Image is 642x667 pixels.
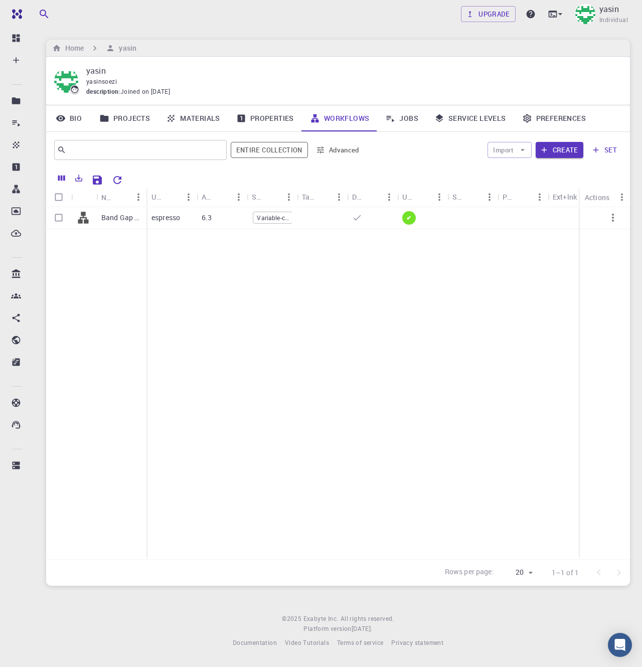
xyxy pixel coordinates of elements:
[536,142,583,158] button: Create
[253,214,292,222] span: Variable-cell Relaxation
[53,170,70,186] button: Columns
[202,187,215,207] div: Application Version
[120,87,170,97] span: Joined on [DATE]
[465,189,481,205] button: Sort
[614,189,630,205] button: Menu
[599,15,628,25] span: Individual
[181,189,197,205] button: Menu
[415,189,431,205] button: Sort
[548,187,598,207] div: Ext+lnk
[151,213,180,223] p: espresso
[91,105,158,131] a: Projects
[347,187,397,207] div: Default
[587,142,622,158] button: set
[114,189,130,205] button: Sort
[303,624,351,634] span: Platform version
[445,567,494,578] p: Rows per page:
[61,43,84,54] h6: Home
[87,170,107,190] button: Save Explorer Settings
[498,565,536,580] div: 20
[281,189,297,205] button: Menu
[215,189,231,205] button: Sort
[514,105,594,131] a: Preferences
[391,638,443,646] span: Privacy statement
[285,638,329,648] a: Video Tutorials
[303,614,339,622] span: Exabyte Inc.
[197,187,247,207] div: Application Version
[285,638,329,646] span: Video Tutorials
[71,188,96,207] div: Icon
[503,187,516,207] div: Public
[96,188,146,207] div: Name
[608,633,632,657] div: Open Intercom Messenger
[585,188,609,207] div: Actions
[552,568,579,578] p: 1–1 of 1
[50,43,138,54] nav: breadcrumb
[341,614,394,624] span: All rights reserved.
[233,638,277,646] span: Documentation
[231,189,247,205] button: Menu
[532,189,548,205] button: Menu
[70,170,87,186] button: Export
[352,624,373,634] a: [DATE].
[130,189,146,205] button: Menu
[391,638,443,648] a: Privacy statement
[86,77,117,85] span: yasinsoezi
[146,187,197,207] div: Used application
[101,213,141,223] p: Band Gap (LDA, Relax, Norm-conserving PSPS) (clone)
[402,187,415,207] div: Up-to-date
[315,189,331,205] button: Sort
[580,188,630,207] div: Actions
[426,105,514,131] a: Service Levels
[252,187,265,207] div: Subworkflows
[431,189,447,205] button: Menu
[282,614,303,624] span: © 2025
[381,189,397,205] button: Menu
[158,105,228,131] a: Materials
[303,614,339,624] a: Exabyte Inc.
[233,638,277,648] a: Documentation
[488,142,531,158] button: Import
[337,638,383,648] a: Terms of service
[575,4,595,24] img: yasin
[21,7,57,16] span: Support
[402,214,415,222] span: ✔
[86,65,614,77] p: yasin
[352,187,365,207] div: Default
[337,638,383,646] span: Terms of service
[228,105,302,131] a: Properties
[397,187,447,207] div: Up-to-date
[599,3,619,15] p: yasin
[352,624,373,632] span: [DATE] .
[247,187,297,207] div: Subworkflows
[452,187,465,207] div: Shared
[297,187,347,207] div: Tags
[481,189,498,205] button: Menu
[46,105,91,131] a: Bio
[115,43,136,54] h6: yasin
[377,105,426,131] a: Jobs
[165,189,181,205] button: Sort
[516,189,532,205] button: Sort
[447,187,498,207] div: Shared
[331,189,347,205] button: Menu
[553,187,577,207] div: Ext+lnk
[151,187,165,207] div: Used application
[202,213,212,223] p: 6.3
[86,87,120,97] span: description :
[107,170,127,190] button: Reset Explorer Settings
[265,189,281,205] button: Sort
[231,142,308,158] button: Entire collection
[365,189,381,205] button: Sort
[302,187,315,207] div: Tags
[312,142,364,158] button: Advanced
[498,187,548,207] div: Public
[461,6,516,22] a: Upgrade
[101,188,114,207] div: Name
[231,142,308,158] span: Filter throughout whole library including sets (folders)
[302,105,378,131] a: Workflows
[8,9,22,19] img: logo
